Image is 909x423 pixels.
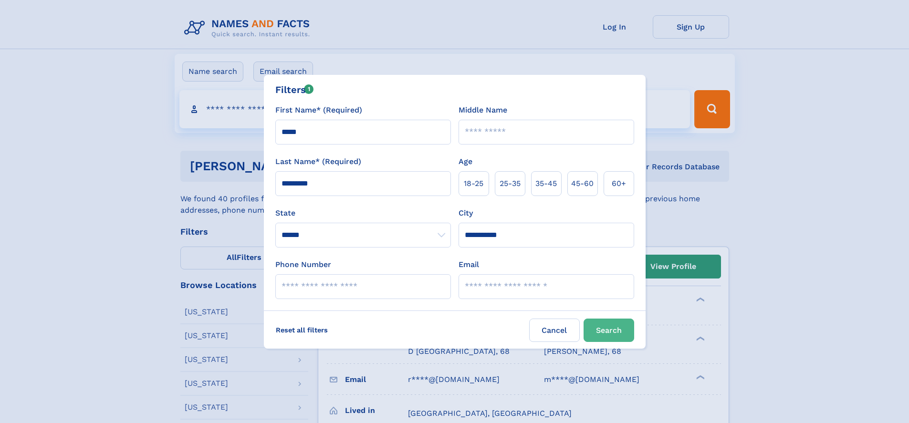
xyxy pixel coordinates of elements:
[459,259,479,270] label: Email
[270,319,334,341] label: Reset all filters
[275,156,361,167] label: Last Name* (Required)
[275,104,362,116] label: First Name* (Required)
[459,156,472,167] label: Age
[571,178,594,189] span: 45‑60
[529,319,580,342] label: Cancel
[500,178,521,189] span: 25‑35
[459,104,507,116] label: Middle Name
[275,83,314,97] div: Filters
[612,178,626,189] span: 60+
[275,259,331,270] label: Phone Number
[535,178,557,189] span: 35‑45
[464,178,483,189] span: 18‑25
[459,207,473,219] label: City
[584,319,634,342] button: Search
[275,207,451,219] label: State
